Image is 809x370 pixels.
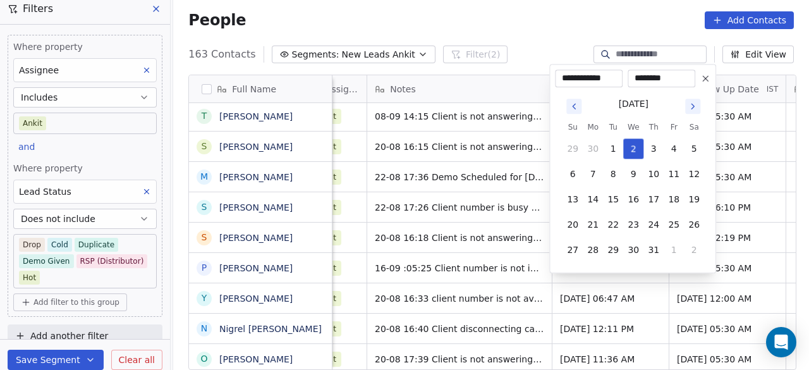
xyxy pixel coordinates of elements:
button: 16 [623,189,643,209]
button: 7 [583,164,603,184]
button: 31 [643,240,664,260]
th: Sunday [563,121,583,133]
button: 12 [684,164,704,184]
button: 13 [563,189,583,209]
div: [DATE] [619,97,648,111]
th: Wednesday [623,121,643,133]
button: 2 [684,240,704,260]
button: 11 [664,164,684,184]
button: 21 [583,214,603,235]
button: 1 [664,240,684,260]
button: Go to previous month [565,97,583,115]
th: Saturday [684,121,704,133]
button: 29 [563,139,583,159]
button: 8 [603,164,623,184]
th: Monday [583,121,603,133]
button: 25 [664,214,684,235]
button: 10 [643,164,664,184]
button: 19 [684,189,704,209]
button: 22 [603,214,623,235]
th: Thursday [643,121,664,133]
button: 14 [583,189,603,209]
button: 17 [643,189,664,209]
button: 2 [623,139,643,159]
button: Go to next month [684,97,702,115]
button: 5 [684,139,704,159]
button: 1 [603,139,623,159]
button: 15 [603,189,623,209]
button: 30 [623,240,643,260]
button: 6 [563,164,583,184]
button: 18 [664,189,684,209]
th: Tuesday [603,121,623,133]
button: 3 [643,139,664,159]
th: Friday [664,121,684,133]
button: 23 [623,214,643,235]
button: 20 [563,214,583,235]
button: 4 [664,139,684,159]
button: 9 [623,164,643,184]
button: 27 [563,240,583,260]
button: 29 [603,240,623,260]
button: 30 [583,139,603,159]
button: 28 [583,240,603,260]
button: 26 [684,214,704,235]
button: 24 [643,214,664,235]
